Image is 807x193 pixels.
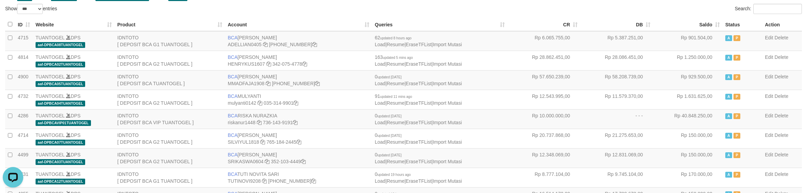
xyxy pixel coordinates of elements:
[36,35,65,40] a: TUANTOGEL
[375,139,385,145] a: Load
[15,129,33,148] td: 4714
[653,18,723,31] th: Saldo: activate to sort column ascending
[733,74,740,80] span: Paused
[33,18,115,31] th: Website: activate to sort column ascending
[15,18,33,31] th: ID: activate to sort column ascending
[383,56,413,60] span: updated 5 mins ago
[115,109,225,129] td: IDNTOTO [ DEPOSIT BCA VIP TUANTOGEL ]
[507,129,580,148] td: Rp 20.737.868,00
[15,90,33,109] td: 4732
[378,173,411,177] span: updated 19 hours ago
[733,172,740,178] span: Paused
[733,113,740,119] span: Paused
[406,139,432,145] a: EraseTFList
[375,113,401,118] span: 0
[36,159,85,165] span: aaf-DPBCA03TUANTOGEL
[387,100,405,106] a: Resume
[15,148,33,168] td: 4499
[225,129,372,148] td: [PERSON_NAME] 765-184-2445
[580,129,653,148] td: Rp 21.275.653,00
[580,168,653,187] td: Rp 9.745.104,00
[263,42,268,47] a: Copy ADELLIAN0405 to clipboard
[387,139,405,145] a: Resume
[115,168,225,187] td: IDNTOTO [ DEPOSIT BCA G1 TUANTOGEL ]
[406,81,432,86] a: EraseTFList
[36,132,65,138] a: TUANTOGEL
[725,152,732,158] span: Active
[375,171,411,177] span: 0
[225,31,372,51] td: [PERSON_NAME] [PHONE_NUMBER]
[507,109,580,129] td: Rp 10.000.000,00
[433,81,462,86] a: Import Mutasi
[733,35,740,41] span: Paused
[36,74,65,79] a: TUANTOGEL
[378,114,401,118] span: updated [DATE]
[753,4,802,14] input: Search:
[375,132,462,145] span: | | |
[433,42,462,47] a: Import Mutasi
[33,129,115,148] td: DPS
[36,101,85,106] span: aaf-DPBCA04TUANTOGEL
[15,31,33,51] td: 4715
[228,120,255,125] a: riskanur1448
[36,81,85,87] span: aaf-DPBCA05TUANTOGEL
[36,42,85,48] span: aaf-DPBCA08TUANTOGEL
[375,132,401,138] span: 0
[302,61,307,67] a: Copy 3420754778 to clipboard
[15,109,33,129] td: 4286
[725,74,732,80] span: Active
[775,35,788,40] a: Delete
[733,55,740,61] span: Paused
[765,132,773,138] a: Edit
[507,18,580,31] th: CR: activate to sort column ascending
[507,168,580,187] td: Rp 8.777.104,00
[17,4,43,14] select: Showentries
[15,70,33,90] td: 4900
[372,18,507,31] th: Queries: activate to sort column ascending
[228,159,264,164] a: SRIKASWA0604
[228,93,238,99] span: BCA
[765,54,773,60] a: Edit
[228,113,238,118] span: BCA
[433,139,462,145] a: Import Mutasi
[765,35,773,40] a: Edit
[311,178,316,184] a: Copy 5665095298 to clipboard
[293,120,297,125] a: Copy 7361439191 to clipboard
[228,81,264,86] a: MMADFAJA1908
[266,81,270,86] a: Copy MMADFAJA1908 to clipboard
[3,3,23,23] button: Open LiveChat chat widget
[653,70,723,90] td: Rp 929.500,00
[228,178,261,184] a: TUTINOVI9208
[765,152,773,157] a: Edit
[375,74,462,86] span: | | |
[225,90,372,109] td: MULYANTI 035-314-9901
[507,148,580,168] td: Rp 12.348.069,00
[580,70,653,90] td: Rp 58.208.739,00
[36,62,85,67] span: aaf-DPBCA02TUANTOGEL
[375,171,462,184] span: | | |
[315,81,320,86] a: Copy 4062282031 to clipboard
[257,100,262,106] a: Copy mulyanti0142 to clipboard
[765,113,773,118] a: Edit
[115,90,225,109] td: IDNTOTO [ DEPOSIT BCA G2 TUANTOGEL ]
[225,168,372,187] td: TUTI NOVITA SARI [PHONE_NUMBER]
[115,18,225,31] th: Product: activate to sort column ascending
[406,120,432,125] a: EraseTFList
[775,152,788,157] a: Delete
[723,18,762,31] th: Status
[725,113,732,119] span: Active
[36,54,65,60] a: TUANTOGEL
[225,18,372,31] th: Account: activate to sort column ascending
[387,159,405,164] a: Resume
[375,54,462,67] span: | | |
[733,133,740,139] span: Paused
[375,93,462,106] span: | | |
[406,42,432,47] a: EraseTFList
[296,139,301,145] a: Copy 7651842445 to clipboard
[775,113,788,118] a: Delete
[378,75,401,79] span: updated [DATE]
[375,113,462,125] span: | | |
[380,95,412,99] span: updated 11 mins ago
[375,93,412,99] span: 91
[433,100,462,106] a: Import Mutasi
